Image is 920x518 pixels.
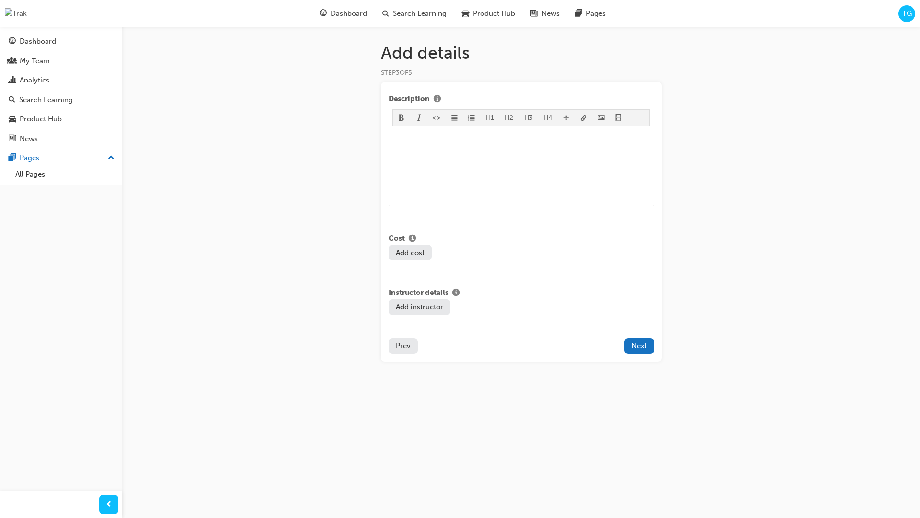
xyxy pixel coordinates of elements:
[389,338,418,354] button: Prev
[4,130,118,148] a: News
[9,37,16,46] span: guage-icon
[454,4,523,24] a: car-iconProduct Hub
[481,110,500,126] button: H1
[9,115,16,124] span: car-icon
[598,115,605,123] span: image-icon
[538,110,558,126] button: H4
[563,115,570,123] span: divider-icon
[20,133,38,144] div: News
[405,233,420,245] button: Show info
[575,8,582,20] span: pages-icon
[586,8,606,19] span: Pages
[312,4,375,24] a: guage-iconDashboard
[382,8,389,20] span: search-icon
[575,110,593,126] button: link-icon
[4,31,118,149] button: DashboardMy TeamAnalyticsSearch LearningProduct HubNews
[462,8,469,20] span: car-icon
[389,299,450,315] button: Add instructor
[20,114,62,125] div: Product Hub
[463,110,481,126] button: format_ol-icon
[632,341,647,350] span: Next
[20,153,39,164] div: Pages
[4,110,118,128] a: Product Hub
[20,75,49,86] div: Analytics
[4,149,118,167] button: Pages
[389,233,405,245] span: Cost
[108,152,115,165] span: up-icon
[451,115,458,123] span: format_ul-icon
[530,8,538,20] span: news-icon
[4,33,118,50] a: Dashboard
[389,245,432,260] button: Add cost
[393,110,411,126] button: format_bold-icon
[5,8,27,19] img: Trak
[499,110,519,126] button: H2
[320,8,327,20] span: guage-icon
[393,8,447,19] span: Search Learning
[9,154,16,163] span: pages-icon
[389,94,430,106] span: Description
[409,235,416,244] span: info-icon
[446,110,463,126] button: format_ul-icon
[4,71,118,89] a: Analytics
[430,94,445,106] button: Show info
[558,110,575,126] button: divider-icon
[523,4,567,24] a: news-iconNews
[9,96,15,105] span: search-icon
[448,287,463,299] button: Show info
[580,115,587,123] span: link-icon
[898,5,915,22] button: TG
[541,8,560,19] span: News
[468,115,475,123] span: format_ol-icon
[9,76,16,85] span: chart-icon
[4,52,118,70] a: My Team
[473,8,515,19] span: Product Hub
[4,91,118,109] a: Search Learning
[375,4,454,24] a: search-iconSearch Learning
[398,115,405,123] span: format_bold-icon
[416,115,423,123] span: format_italic-icon
[331,8,367,19] span: Dashboard
[396,341,411,350] span: Prev
[519,110,539,126] button: H3
[434,95,441,104] span: info-icon
[411,110,428,126] button: format_italic-icon
[9,57,16,66] span: people-icon
[452,289,460,298] span: info-icon
[615,115,622,123] span: video-icon
[389,287,448,299] span: Instructor details
[20,36,56,47] div: Dashboard
[105,499,113,511] span: prev-icon
[593,110,610,126] button: image-icon
[19,94,73,106] div: Search Learning
[20,56,50,67] div: My Team
[9,135,16,143] span: news-icon
[428,110,446,126] button: format_monospace-icon
[624,338,654,354] button: Next
[381,69,412,77] span: STEP 3 OF 5
[433,115,440,123] span: format_monospace-icon
[381,42,662,63] h1: Add details
[610,110,628,126] button: video-icon
[11,167,118,182] a: All Pages
[567,4,613,24] a: pages-iconPages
